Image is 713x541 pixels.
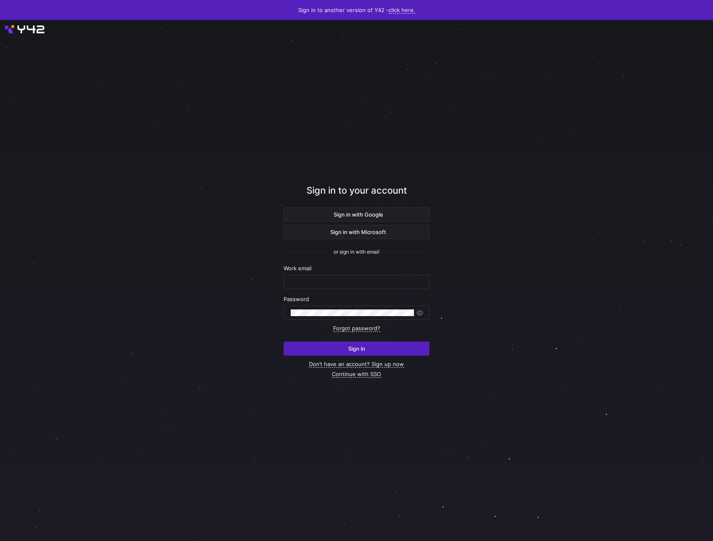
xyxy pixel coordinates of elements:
[334,249,379,255] span: or sign in with email
[327,229,386,235] span: Sign in with Microsoft
[284,342,429,356] button: Sign in
[389,7,415,14] a: click here.
[309,361,404,368] a: Don’t have an account? Sign up now
[332,371,381,378] a: Continue with SSO
[333,325,380,332] a: Forgot password?
[284,207,429,222] button: Sign in with Google
[284,225,429,239] button: Sign in with Microsoft
[330,211,383,218] span: Sign in with Google
[348,345,365,352] span: Sign in
[284,265,312,272] span: Work email
[284,184,429,207] div: Sign in to your account
[284,296,309,302] span: Password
